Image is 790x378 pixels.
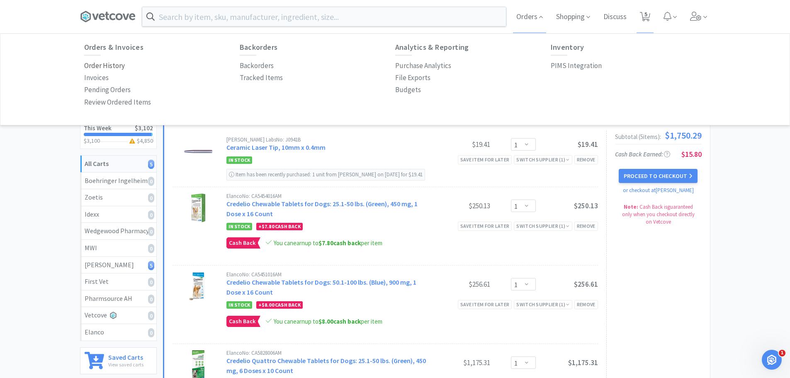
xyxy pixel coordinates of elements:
[80,240,156,257] a: MWI0
[135,124,153,132] span: $3,102
[85,260,152,271] div: [PERSON_NAME]
[80,307,156,324] a: Vetcove0
[80,290,156,307] a: Pharmsource AH0
[84,84,131,96] a: Pending Orders
[85,243,152,254] div: MWI
[624,203,638,210] strong: Note:
[80,206,156,223] a: Idexx0
[622,203,695,225] span: Cash Back is guaranteed only when you checkout directly on Vetcove
[574,201,598,210] span: $250.13
[574,222,598,230] div: Remove
[551,60,602,71] p: PIMS Integration
[516,156,569,163] div: Switch Supplier ( 1 )
[274,317,382,325] span: You can earn up to per item
[84,97,151,108] p: Review Ordered Items
[148,328,154,337] i: 0
[84,43,240,51] h6: Orders & Invoices
[516,300,569,308] div: Switch Supplier ( 1 )
[574,155,598,164] div: Remove
[148,227,154,236] i: 0
[274,239,382,247] span: You can earn up to per item
[240,60,274,71] p: Backorders
[318,317,333,325] span: $8.00
[226,356,426,375] a: Credelio Quattro Chewable Tablets for Dogs: 25.1-50 lbs. (Green), 450 mg, 6 Doses x 10 Count
[681,149,702,159] span: $15.80
[84,137,100,144] span: $3,100
[85,226,152,237] div: Wedgewood Pharmacy
[80,347,157,374] a: Saved CartsView saved carts
[779,350,785,356] span: 1
[84,72,109,83] p: Invoices
[148,244,154,253] i: 0
[226,223,252,230] span: In Stock
[256,301,303,309] div: + Cash Back
[108,361,143,368] p: View saved carts
[574,280,598,289] span: $256.61
[148,311,154,320] i: 0
[184,272,213,301] img: 00ed8a786f7347ea98863a7744918d45_286890.jpeg
[142,7,506,26] input: Search by item, sku, manufacturer, ingredient, size...
[80,120,156,149] a: This Week$3,102$3,100$4,850
[428,201,490,211] div: $250.13
[226,301,252,309] span: In Stock
[85,209,152,220] div: Idexx
[227,238,258,248] span: Cash Back
[395,43,551,51] h6: Analytics & Reporting
[615,150,670,158] span: Cash Back Earned :
[395,84,421,96] a: Budgets
[226,193,428,199] div: Elanco No: CA5454016AM
[226,272,428,277] div: Elanco No: CA5451016AM
[458,300,512,309] div: Save item for later
[318,239,361,247] strong: cash back
[240,60,274,72] a: Backorders
[80,156,156,173] a: All Carts5
[84,84,131,95] p: Pending Orders
[428,358,490,368] div: $1,175.31
[226,137,428,142] div: [PERSON_NAME] Labs No: J0941B
[226,169,425,180] div: Item has been recently purchased: 1 unit from [PERSON_NAME] on [DATE] for $19.41
[262,302,274,308] span: $8.00
[184,137,213,166] img: cee7b72d2d504f2dbb2f38f78d7c6478_70739.jpeg
[568,358,598,367] span: $1,175.31
[84,96,151,108] a: Review Ordered Items
[85,310,152,321] div: Vetcove
[395,72,430,84] a: File Exports
[80,324,156,341] a: Elanco0
[85,192,152,203] div: Zoetis
[85,159,109,168] strong: All Carts
[226,143,326,151] a: Ceramic Laser Tip, 10mm x 0.4mm
[85,293,152,304] div: Pharmsource AH
[108,352,143,361] h6: Saved Carts
[148,278,154,287] i: 0
[637,14,654,22] a: 5
[318,317,361,325] strong: cash back
[128,138,153,144] h3: $
[148,193,154,202] i: 0
[574,300,598,309] div: Remove
[226,278,416,296] a: Credelio Chewable Tablets for Dogs: 50.1-100 lbs. (Blue), 900 mg, 1 Dose x 16 Count
[551,43,706,51] h6: Inventory
[619,169,698,183] button: Proceed to Checkout
[395,60,451,72] a: Purchase Analytics
[516,222,569,230] div: Switch Supplier ( 1 )
[623,187,694,194] a: or checkout at [PERSON_NAME]
[458,155,512,164] div: Save item for later
[615,131,702,140] div: Subtotal ( 5 item s ):
[240,43,395,51] h6: Backorders
[256,223,303,230] div: + Cash Back
[148,177,154,186] i: 0
[665,131,702,140] span: $1,750.29
[226,200,418,218] a: Credelio Chewable Tablets for Dogs: 25.1-50 lbs. (Green), 450 mg, 1 Dose x 16 Count
[84,60,125,71] p: Order History
[148,261,154,270] i: 5
[428,279,490,289] div: $256.61
[80,173,156,190] a: Boehringer Ingelheim0
[140,137,153,144] span: 4,850
[148,295,154,304] i: 0
[148,160,154,169] i: 5
[226,350,428,356] div: Elanco No: CA5828006AM
[226,156,252,164] span: In Stock
[148,210,154,219] i: 0
[762,350,782,370] iframe: Intercom live chat
[184,193,213,222] img: fb9e9d49fb15485ab4eba42b362f07b9_233586.jpeg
